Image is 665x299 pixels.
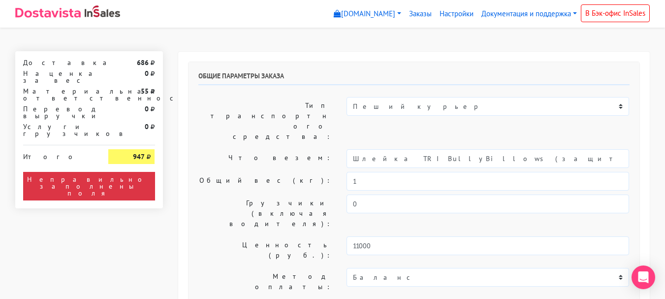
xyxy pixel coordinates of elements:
strong: 55 [141,87,149,96]
strong: 0 [145,104,149,113]
img: InSales [85,5,120,17]
div: Наценка за вес [16,70,101,84]
label: Тип транспортного средства: [191,97,340,145]
div: Доставка [16,59,101,66]
a: [DOMAIN_NAME] [330,4,405,24]
div: Перевод выручки [16,105,101,119]
label: Что везем: [191,149,340,168]
h6: Общие параметры заказа [198,72,630,85]
label: Ценность (руб.): [191,236,340,264]
label: Общий вес (кг): [191,172,340,191]
a: Заказы [405,4,436,24]
a: Документация и поддержка [477,4,581,24]
div: Материальная ответственность [16,88,101,101]
strong: 0 [145,69,149,78]
div: Итого [23,149,94,160]
strong: 686 [137,58,149,67]
strong: 0 [145,122,149,131]
img: Dostavista - срочная курьерская служба доставки [15,8,81,18]
div: Неправильно заполнены поля [23,172,155,200]
label: Метод оплаты: [191,268,340,296]
div: Услуги грузчиков [16,123,101,137]
strong: 947 [133,152,145,161]
label: Грузчики (включая водителя): [191,195,340,233]
a: В Бэк-офис InSales [581,4,650,22]
a: Настройки [436,4,477,24]
div: Open Intercom Messenger [632,266,655,289]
